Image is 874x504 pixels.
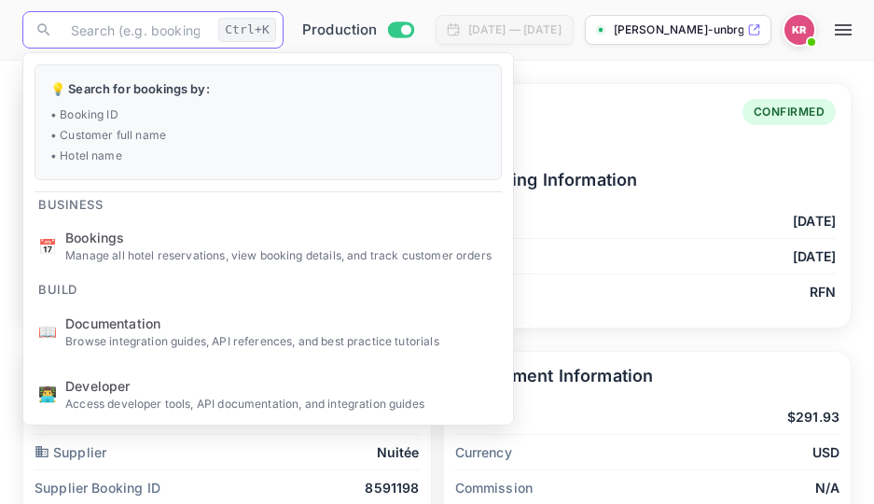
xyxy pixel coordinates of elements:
[787,407,839,427] p: $291.93
[793,246,836,266] p: [DATE]
[812,442,839,462] p: USD
[38,383,57,405] p: 👨‍💻
[445,167,837,192] p: Booking Information
[455,478,534,497] p: Commission
[65,396,498,413] p: Access developer tools, API documentation, and integration guides
[815,478,839,497] p: N/A
[65,376,498,396] span: Developer
[810,282,836,301] p: RFN
[65,247,498,264] p: Manage all hotel reservations, view booking details, and track customer orders
[50,106,486,123] p: • Booking ID
[455,442,512,462] p: Currency
[302,20,378,41] span: Production
[35,442,106,462] p: Supplier
[377,442,420,462] p: Nuitée
[65,228,498,247] span: Bookings
[50,127,486,144] p: • Customer full name
[50,147,486,164] p: • Hotel name
[23,271,92,301] span: Build
[65,333,498,350] p: Browse integration guides, API references, and best practice tutorials
[742,104,837,120] span: CONFIRMED
[23,186,118,216] span: Business
[60,11,211,49] input: Search (e.g. bookings, documentation)
[784,15,814,45] img: Kobus Roux
[65,314,498,333] span: Documentation
[365,478,419,497] p: 8591198
[38,320,57,343] p: 📖
[295,20,421,41] div: Switch to Sandbox mode
[455,363,840,388] p: Payment Information
[614,21,743,38] p: [PERSON_NAME]-unbrg.[PERSON_NAME]...
[468,21,562,38] div: [DATE] — [DATE]
[38,235,57,258] p: 📅
[218,18,276,42] div: Ctrl+K
[35,478,160,497] p: Supplier Booking ID
[50,80,486,99] p: 💡 Search for bookings by:
[793,211,836,231] p: [DATE]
